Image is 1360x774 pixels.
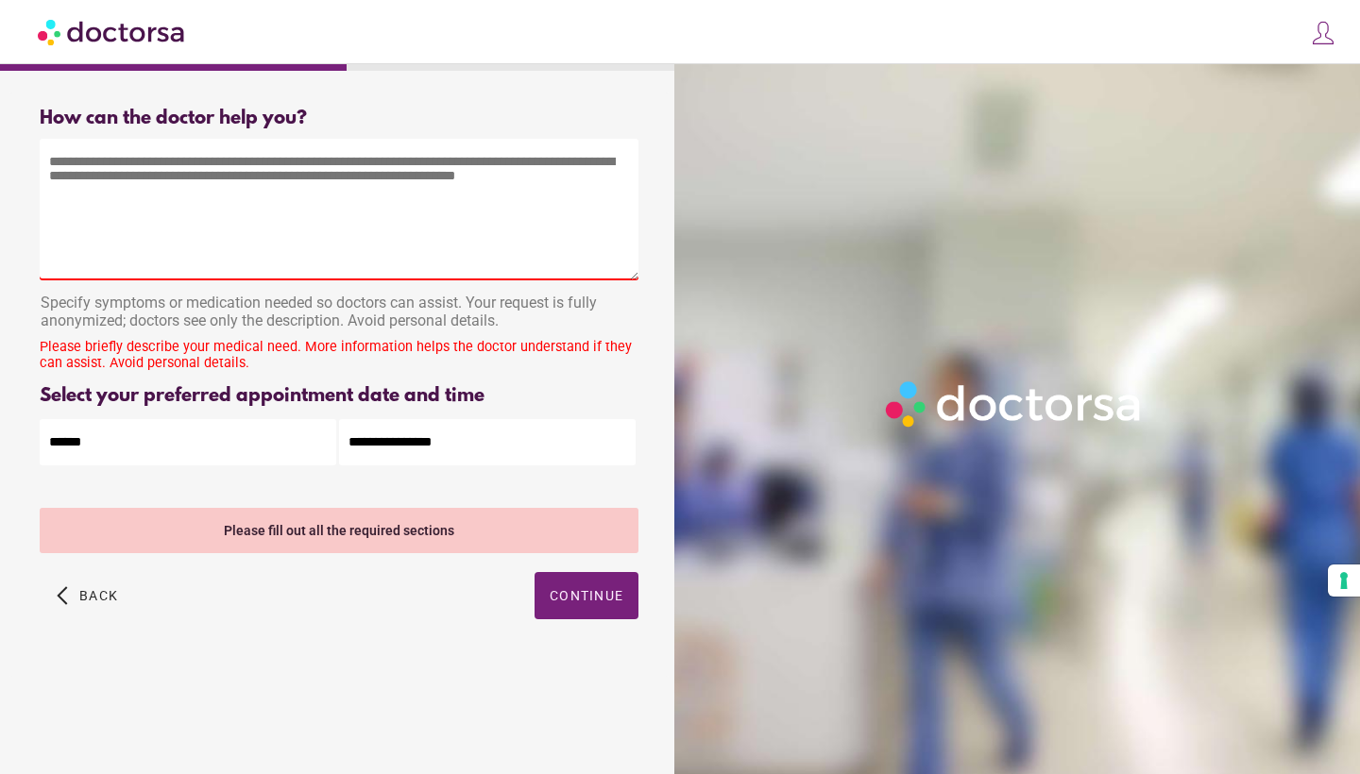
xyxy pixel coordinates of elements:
[1328,564,1360,597] button: Your consent preferences for tracking technologies
[40,108,638,129] div: How can the doctor help you?
[38,10,187,53] img: Doctorsa.com
[535,572,638,619] button: Continue
[878,374,1150,434] img: Logo-Doctorsa-trans-White-partial-flat.png
[40,508,638,553] div: Please fill out all the required sections
[79,588,118,603] span: Back
[1310,20,1336,46] img: icons8-customer-100.png
[40,284,638,344] div: Specify symptoms or medication needed so doctors can assist. Your request is fully anonymized; do...
[40,385,638,407] div: Select your preferred appointment date and time
[49,572,126,619] button: arrow_back_ios Back
[40,339,638,371] div: Please briefly describe your medical need. More information helps the doctor understand if they c...
[550,588,623,603] span: Continue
